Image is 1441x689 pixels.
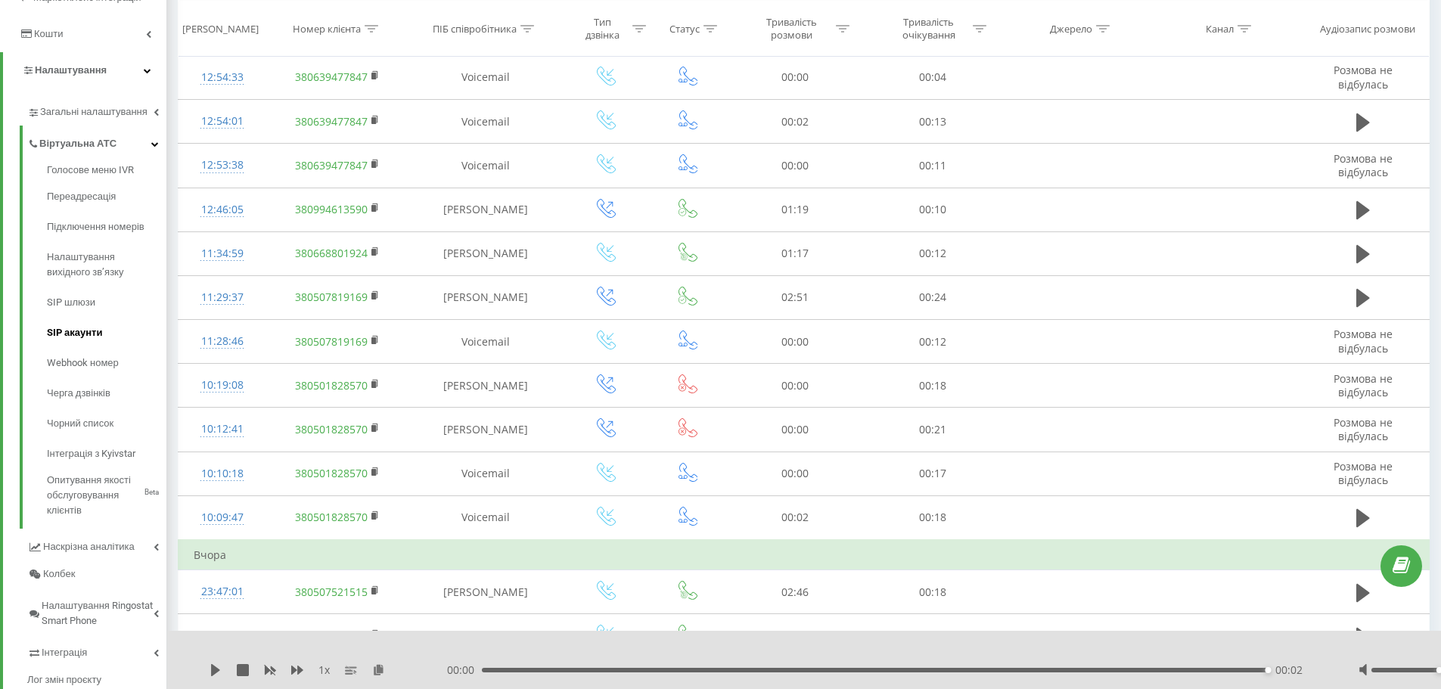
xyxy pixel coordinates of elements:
td: 00:13 [864,100,1001,144]
div: Канал [1206,22,1234,35]
a: Інтеграція [27,635,166,666]
span: Чорний список [47,416,113,431]
div: Аудіозапис розмови [1320,22,1415,35]
td: Voicemail [408,452,562,495]
div: 11:29:37 [194,283,251,312]
td: 00:18 [864,495,1001,540]
div: Джерело [1050,22,1092,35]
span: SIP шлюзи [47,295,95,310]
a: 380507819169 [295,290,368,304]
span: Колбек [43,566,75,582]
div: 11:28:46 [194,327,251,356]
span: Переадресація [47,189,116,204]
td: 00:00 [727,55,864,99]
div: 23:47:01 [194,577,251,607]
span: Інтеграція [42,645,87,660]
a: Інтеграція з Kyivstar [47,439,166,469]
span: SIP акаунти [47,325,102,340]
div: Номер клієнта [293,22,361,35]
a: Налаштування вихідного зв’язку [47,242,166,287]
a: Чорний список [47,408,166,439]
a: 380639477847 [295,158,368,172]
a: 380507521515 [295,585,368,599]
span: Розмова не відбулась [1334,63,1393,91]
td: Voicemail [408,144,562,188]
div: Тривалість розмови [751,16,832,42]
div: 10:19:08 [194,371,251,400]
a: Колбек [27,560,166,588]
span: Webhook номер [47,355,119,371]
td: 00:18 [864,570,1001,614]
a: Підключення номерів [47,212,166,242]
a: Голосове меню IVR [47,163,166,182]
a: Наскрізна аналітика [27,529,166,560]
div: 10:10:18 [194,459,251,489]
div: Тип дзвінка [576,16,629,42]
span: Лог змін проєкту [27,672,101,687]
a: Webhook номер [47,348,166,378]
span: Налаштування вихідного зв’язку [47,250,159,280]
a: SIP шлюзи [47,287,166,318]
td: [PERSON_NAME] [408,364,562,408]
td: Voicemail [408,320,562,364]
span: Налаштування Ringostat Smart Phone [42,598,154,628]
td: 00:18 [864,364,1001,408]
td: 00:00 [727,408,864,452]
td: [PERSON_NAME] [408,408,562,452]
a: 380994613590 [295,202,368,216]
span: Наскрізна аналітика [43,539,135,554]
a: Черга дзвінків [47,378,166,408]
td: 01:19 [727,188,864,231]
td: 00:12 [864,231,1001,275]
span: Розмова не відбулась [1334,459,1393,487]
td: 00:11 [864,144,1001,188]
div: 12:46:05 [194,195,251,225]
td: 00:21 [864,408,1001,452]
a: 380668801924 [295,246,368,260]
td: 00:02 [727,495,864,540]
a: 380501828570 [295,378,368,393]
td: 02:46 [727,570,864,614]
td: 00:17 [864,452,1001,495]
div: [PERSON_NAME] [182,22,259,35]
div: 10:12:41 [194,414,251,444]
a: Переадресація [47,182,166,212]
a: 380507819169 [295,334,368,349]
span: Кошти [34,28,63,39]
div: 20:42:47 [194,621,251,650]
a: 380677746226 [295,628,368,643]
span: 00:00 [447,663,482,678]
td: [PERSON_NAME] [408,614,562,658]
a: 380639477847 [295,114,368,129]
td: 02:51 [727,275,864,319]
td: Voicemail [408,495,562,540]
td: 00:00 [727,452,864,495]
span: Підключення номерів [47,219,144,234]
td: Voicemail [408,100,562,144]
td: 00:12 [864,320,1001,364]
a: Опитування якості обслуговування клієнтівBeta [47,469,166,518]
div: 12:54:33 [194,63,251,92]
td: 01:17 [727,231,864,275]
td: [PERSON_NAME] [408,188,562,231]
a: 380501828570 [295,510,368,524]
span: 1 x [318,663,330,678]
div: 12:53:38 [194,151,251,180]
td: Voicemail [408,55,562,99]
div: 12:54:01 [194,107,251,136]
td: 00:00 [727,320,864,364]
a: Налаштування [3,52,166,88]
div: 10:09:47 [194,503,251,532]
span: Інтеграція з Kyivstar [47,446,135,461]
span: 00:02 [1275,663,1303,678]
a: 380501828570 [295,466,368,480]
td: 01:46 [727,614,864,658]
div: Тривалість очікування [888,16,969,42]
span: Опитування якості обслуговування клієнтів [47,473,141,518]
td: 00:04 [864,55,1001,99]
span: Віртуальна АТС [39,136,116,151]
a: 380639477847 [295,70,368,84]
span: Розмова не відбулась [1334,415,1393,443]
span: Голосове меню IVR [47,163,134,178]
td: Вчора [179,540,1430,570]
